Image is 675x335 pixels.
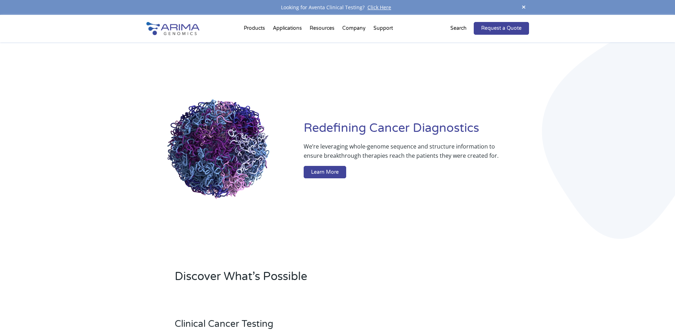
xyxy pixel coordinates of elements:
[640,301,675,335] iframe: Chat Widget
[304,142,500,166] p: We’re leveraging whole-genome sequence and structure information to ensure breakthrough therapies...
[146,22,199,35] img: Arima-Genomics-logo
[175,318,367,335] h3: Clinical Cancer Testing
[146,3,529,12] div: Looking for Aventa Clinical Testing?
[474,22,529,35] a: Request a Quote
[450,24,467,33] p: Search
[304,166,346,179] a: Learn More
[175,269,428,290] h2: Discover What’s Possible
[304,120,529,142] h1: Redefining Cancer Diagnostics
[365,4,394,11] a: Click Here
